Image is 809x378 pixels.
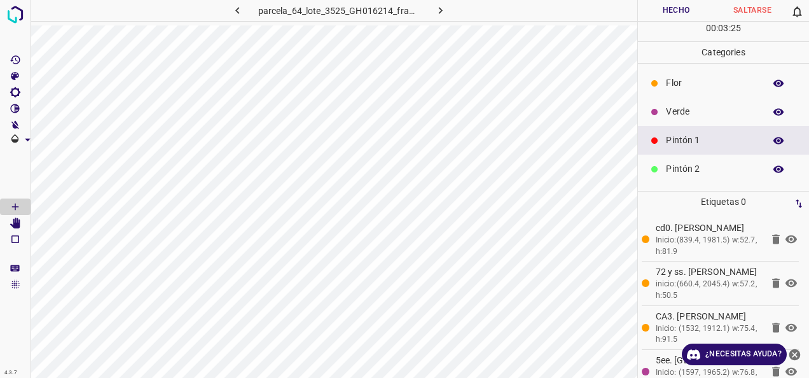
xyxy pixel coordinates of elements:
div: Pintón 1 [638,126,809,155]
div: Flor [638,69,809,97]
h6: parcela_64_lote_3525_GH016214_frame_00150_145111.jpg [258,3,420,21]
font: Inicio: (1532, 1912.1) w:75.4, h:91.5 [656,324,757,344]
font: 03 [718,23,728,33]
div: Pintón 3 [638,183,809,212]
p: Categories [638,42,809,63]
font: inicio:(660.4, 2045.4) w:57.2, h:50.5 [656,279,757,300]
div: 4.3.7 [1,368,20,378]
font: 00 [706,23,716,33]
div: Pintón 2 [638,155,809,183]
p: Pintón 2 [666,162,758,176]
p: 5ee. [GEOGRAPHIC_DATA] [656,354,762,367]
div: Verde [638,97,809,126]
p: Verde [666,105,758,118]
p: CA3. [PERSON_NAME] [656,310,762,323]
button: Cerrar Ayuda [787,344,803,365]
font: Etiquetas 0 [701,197,746,207]
p: Pintón 1 [666,134,758,147]
div: : : [706,22,741,41]
font: ¿Necesitas ayuda? [705,347,782,361]
p: cd0. [PERSON_NAME] [656,221,762,235]
font: 25 [731,23,741,33]
font: Inicio:(839.4, 1981.5) w:52.7, h:81.9 [656,235,757,256]
p: 72 y ss. [PERSON_NAME] [656,265,762,279]
p: Flor [666,76,758,90]
a: ¿Necesitas ayuda? [682,344,787,365]
img: logotipo [4,3,27,26]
